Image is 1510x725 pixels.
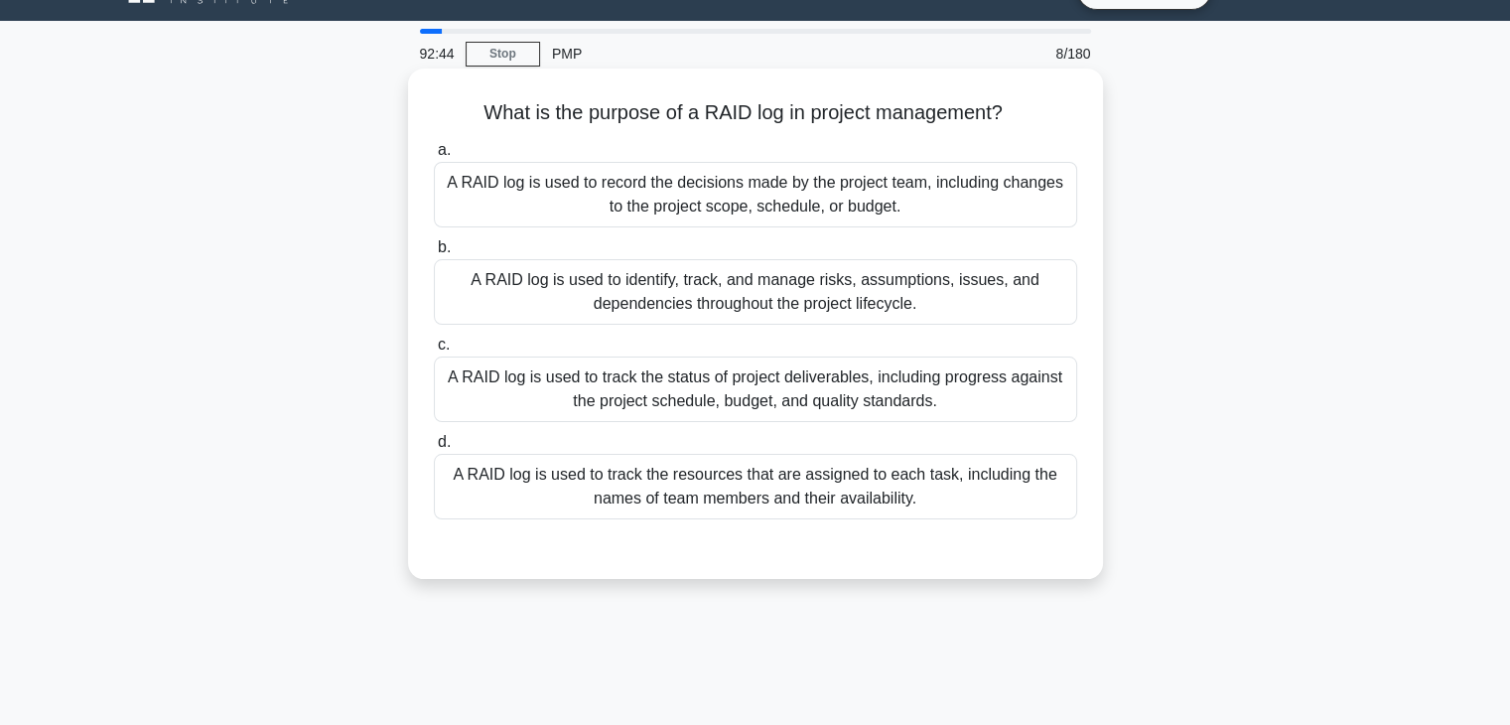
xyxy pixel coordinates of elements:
[438,238,451,255] span: b.
[438,336,450,353] span: c.
[434,259,1077,325] div: A RAID log is used to identify, track, and manage risks, assumptions, issues, and dependencies th...
[434,454,1077,519] div: A RAID log is used to track the resources that are assigned to each task, including the names of ...
[438,141,451,158] span: a.
[434,357,1077,422] div: A RAID log is used to track the status of project deliverables, including progress against the pr...
[438,433,451,450] span: d.
[466,42,540,67] a: Stop
[408,34,466,73] div: 92:44
[540,34,813,73] div: PMP
[432,100,1079,126] h5: What is the purpose of a RAID log in project management?
[987,34,1103,73] div: 8/180
[434,162,1077,227] div: A RAID log is used to record the decisions made by the project team, including changes to the pro...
